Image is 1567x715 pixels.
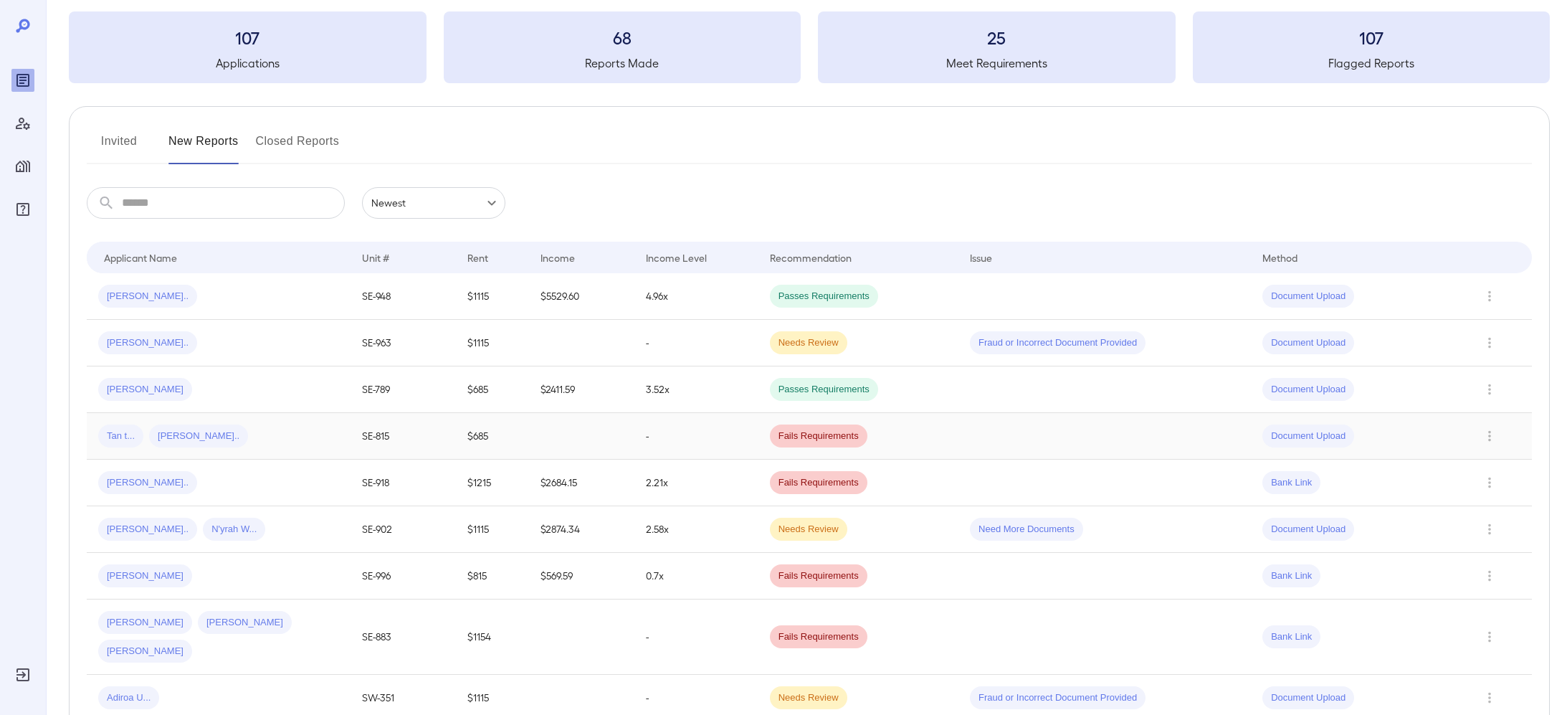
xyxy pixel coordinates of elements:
[634,460,758,506] td: 2.21x
[1262,430,1354,443] span: Document Upload
[87,130,151,164] button: Invited
[1478,285,1501,308] button: Row Actions
[98,476,197,490] span: [PERSON_NAME]..
[98,569,192,583] span: [PERSON_NAME]
[634,506,758,553] td: 2.58x
[1262,630,1320,644] span: Bank Link
[11,112,34,135] div: Manage Users
[770,630,867,644] span: Fails Requirements
[11,155,34,178] div: Manage Properties
[818,55,1176,72] h5: Meet Requirements
[456,460,529,506] td: $1215
[529,460,634,506] td: $2684.15
[98,691,159,705] span: Adiroa U...
[456,320,529,366] td: $1115
[256,130,340,164] button: Closed Reports
[351,413,456,460] td: SE-815
[634,413,758,460] td: -
[362,187,505,219] div: Newest
[351,273,456,320] td: SE-948
[351,460,456,506] td: SE-918
[770,430,867,443] span: Fails Requirements
[770,249,852,266] div: Recommendation
[1262,336,1354,350] span: Document Upload
[634,553,758,600] td: 0.7x
[770,336,847,350] span: Needs Review
[351,366,456,413] td: SE-789
[970,249,993,266] div: Issue
[1262,691,1354,705] span: Document Upload
[98,383,192,397] span: [PERSON_NAME]
[540,249,575,266] div: Income
[351,600,456,675] td: SE-883
[770,691,847,705] span: Needs Review
[456,553,529,600] td: $815
[529,273,634,320] td: $5529.60
[1262,523,1354,536] span: Document Upload
[1193,55,1551,72] h5: Flagged Reports
[69,55,427,72] h5: Applications
[456,413,529,460] td: $685
[351,553,456,600] td: SE-996
[351,506,456,553] td: SE-902
[970,523,1083,536] span: Need More Documents
[770,569,867,583] span: Fails Requirements
[104,249,177,266] div: Applicant Name
[1478,625,1501,648] button: Row Actions
[818,26,1176,49] h3: 25
[203,523,265,536] span: N'yrah W...
[444,55,801,72] h5: Reports Made
[634,273,758,320] td: 4.96x
[456,366,529,413] td: $685
[69,26,427,49] h3: 107
[634,600,758,675] td: -
[770,523,847,536] span: Needs Review
[770,476,867,490] span: Fails Requirements
[98,430,143,443] span: Tan t...
[529,366,634,413] td: $2411.59
[198,616,292,630] span: [PERSON_NAME]
[1478,518,1501,541] button: Row Actions
[456,273,529,320] td: $1115
[456,600,529,675] td: $1154
[149,430,248,443] span: [PERSON_NAME]..
[1262,249,1297,266] div: Method
[98,523,197,536] span: [PERSON_NAME]..
[444,26,801,49] h3: 68
[770,290,878,303] span: Passes Requirements
[98,290,197,303] span: [PERSON_NAME]..
[970,336,1146,350] span: Fraud or Incorrect Document Provided
[11,663,34,686] div: Log Out
[467,249,490,266] div: Rent
[362,249,389,266] div: Unit #
[1262,569,1320,583] span: Bank Link
[529,506,634,553] td: $2874.34
[98,336,197,350] span: [PERSON_NAME]..
[1478,471,1501,494] button: Row Actions
[1262,476,1320,490] span: Bank Link
[1262,290,1354,303] span: Document Upload
[970,691,1146,705] span: Fraud or Incorrect Document Provided
[98,645,192,658] span: [PERSON_NAME]
[529,553,634,600] td: $569.59
[770,383,878,397] span: Passes Requirements
[456,506,529,553] td: $1115
[69,11,1550,83] summary: 107Applications68Reports Made25Meet Requirements107Flagged Reports
[168,130,239,164] button: New Reports
[634,366,758,413] td: 3.52x
[646,249,707,266] div: Income Level
[98,616,192,630] span: [PERSON_NAME]
[1478,686,1501,709] button: Row Actions
[1478,331,1501,354] button: Row Actions
[1478,378,1501,401] button: Row Actions
[1478,425,1501,448] button: Row Actions
[351,320,456,366] td: SE-963
[11,69,34,92] div: Reports
[11,198,34,221] div: FAQ
[1193,26,1551,49] h3: 107
[634,320,758,366] td: -
[1262,383,1354,397] span: Document Upload
[1478,564,1501,587] button: Row Actions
